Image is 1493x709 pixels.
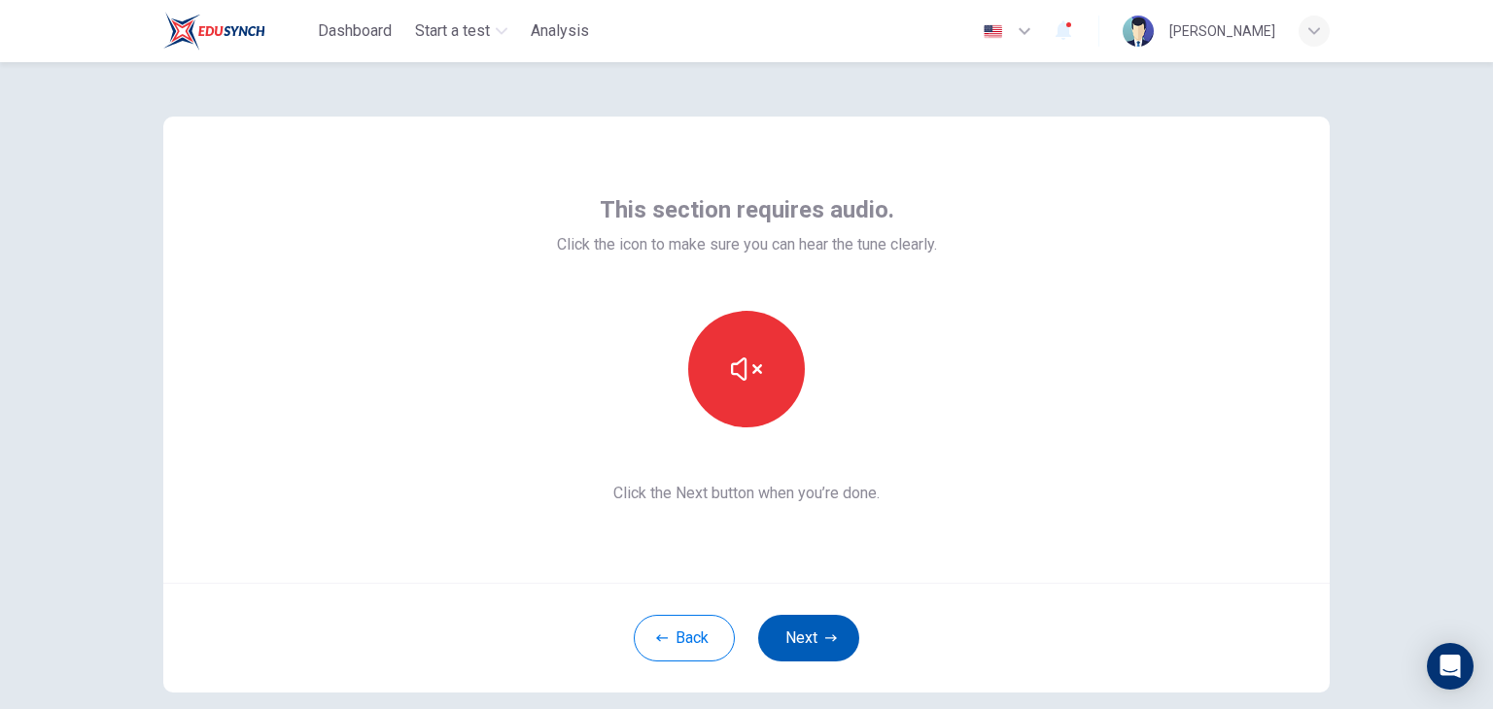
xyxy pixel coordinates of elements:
button: Start a test [407,14,515,49]
div: Open Intercom Messenger [1427,643,1474,690]
span: This section requires audio. [600,194,894,225]
span: Start a test [415,19,490,43]
button: Analysis [523,14,597,49]
span: Click the icon to make sure you can hear the tune clearly. [557,233,937,256]
span: Click the Next button when you’re done. [557,482,937,505]
img: EduSynch logo [163,12,265,51]
span: Dashboard [318,19,392,43]
img: en [981,24,1005,39]
div: [PERSON_NAME] [1169,19,1275,43]
button: Back [634,615,735,661]
img: Profile picture [1123,16,1154,47]
span: Analysis [531,19,589,43]
div: You need a license to access this content [523,14,597,49]
a: EduSynch logo [163,12,310,51]
button: Dashboard [310,14,399,49]
button: Next [758,615,859,661]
